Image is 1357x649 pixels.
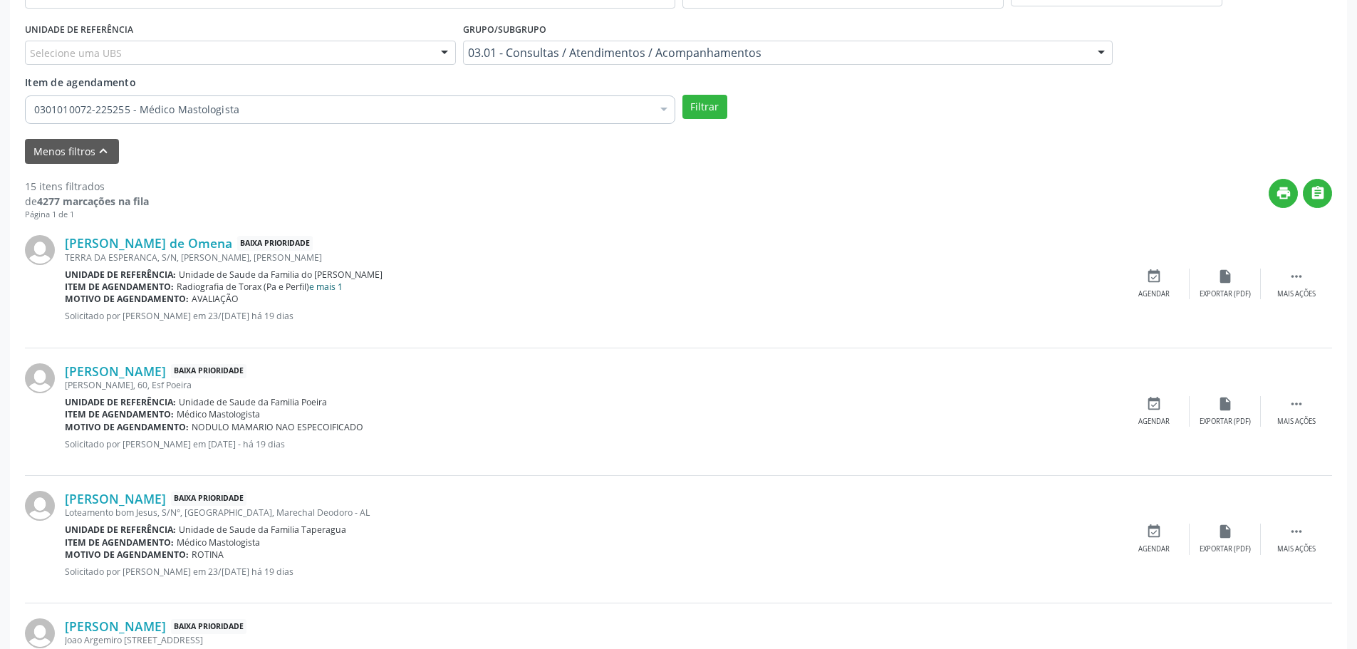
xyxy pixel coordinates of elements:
div: Agendar [1138,544,1170,554]
span: Unidade de Saude da Familia Poeira [179,396,327,408]
button: print [1269,179,1298,208]
span: Baixa Prioridade [171,492,246,507]
div: Página 1 de 1 [25,209,149,221]
span: Médico Mastologista [177,536,260,549]
div: Mais ações [1277,417,1316,427]
b: Item de agendamento: [65,281,174,293]
span: Selecione uma UBS [30,46,122,61]
span: Baixa Prioridade [237,236,313,251]
span: AVALIAÇÃO [192,293,239,305]
span: Radiografia de Torax (Pa e Perfil) [177,281,343,293]
a: [PERSON_NAME] [65,491,166,507]
b: Motivo de agendamento: [65,549,189,561]
label: Grupo/Subgrupo [463,19,546,41]
div: [PERSON_NAME], 60, Esf Poeira [65,379,1118,391]
div: Exportar (PDF) [1200,417,1251,427]
i: event_available [1146,524,1162,539]
a: [PERSON_NAME] de Omena [65,235,232,251]
div: Exportar (PDF) [1200,289,1251,299]
div: de [25,194,149,209]
p: Solicitado por [PERSON_NAME] em 23/[DATE] há 19 dias [65,310,1118,322]
div: Exportar (PDF) [1200,544,1251,554]
span: ROTINA [192,549,224,561]
span: Item de agendamento [25,76,136,89]
img: img [25,235,55,265]
i:  [1289,396,1304,412]
i: insert_drive_file [1217,396,1233,412]
i: print [1276,185,1291,201]
span: Unidade de Saude da Familia do [PERSON_NAME] [179,269,383,281]
strong: 4277 marcações na fila [37,194,149,208]
span: 0301010072-225255 - Médico Mastologista [34,103,652,117]
button: Menos filtroskeyboard_arrow_up [25,139,119,164]
button:  [1303,179,1332,208]
button: Filtrar [682,95,727,119]
div: Agendar [1138,289,1170,299]
i: event_available [1146,396,1162,412]
p: Solicitado por [PERSON_NAME] em 23/[DATE] há 19 dias [65,566,1118,578]
i: insert_drive_file [1217,269,1233,284]
a: e mais 1 [309,281,343,293]
div: Loteamento bom Jesus, S/N°, [GEOGRAPHIC_DATA], Marechal Deodoro - AL [65,507,1118,519]
div: Mais ações [1277,544,1316,554]
b: Unidade de referência: [65,396,176,408]
span: Médico Mastologista [177,408,260,420]
div: Mais ações [1277,289,1316,299]
i: event_available [1146,269,1162,284]
div: Agendar [1138,417,1170,427]
span: 03.01 - Consultas / Atendimentos / Acompanhamentos [468,46,1084,60]
img: img [25,363,55,393]
div: TERRA DA ESPERANCA, S/N, [PERSON_NAME], [PERSON_NAME] [65,251,1118,264]
label: UNIDADE DE REFERÊNCIA [25,19,133,41]
a: [PERSON_NAME] [65,618,166,634]
i:  [1289,524,1304,539]
b: Unidade de referência: [65,524,176,536]
span: Baixa Prioridade [171,619,246,634]
b: Motivo de agendamento: [65,421,189,433]
div: 15 itens filtrados [25,179,149,194]
b: Motivo de agendamento: [65,293,189,305]
i: insert_drive_file [1217,524,1233,539]
b: Item de agendamento: [65,408,174,420]
b: Item de agendamento: [65,536,174,549]
span: Unidade de Saude da Familia Taperagua [179,524,346,536]
div: Joao Argemiro [STREET_ADDRESS] [65,634,1118,646]
i:  [1289,269,1304,284]
span: NODULO MAMARIO NAO ESPECOIFICADO [192,421,363,433]
i: keyboard_arrow_up [95,143,111,159]
i:  [1310,185,1326,201]
p: Solicitado por [PERSON_NAME] em [DATE] - há 19 dias [65,438,1118,450]
a: [PERSON_NAME] [65,363,166,379]
img: img [25,491,55,521]
b: Unidade de referência: [65,269,176,281]
span: Baixa Prioridade [171,364,246,379]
